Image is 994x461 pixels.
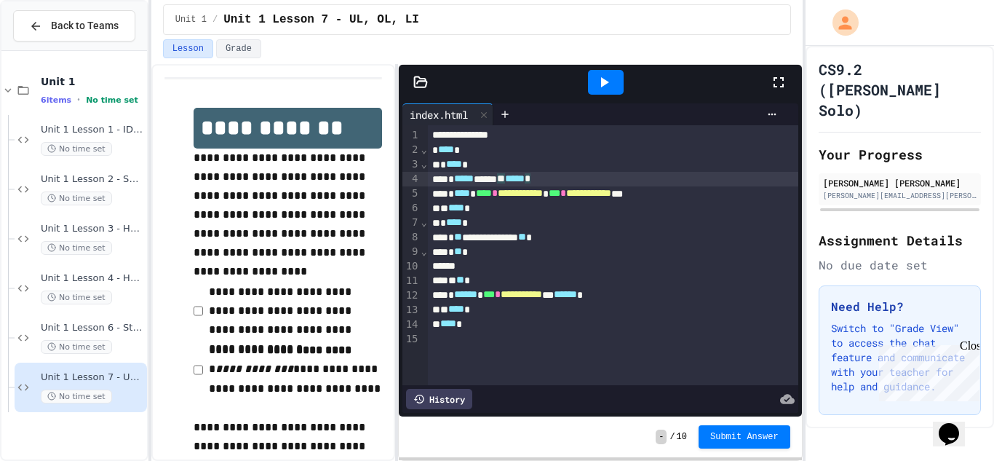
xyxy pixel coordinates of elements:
div: 12 [402,288,421,303]
span: No time set [86,95,138,105]
div: Chat with us now!Close [6,6,100,92]
div: History [406,389,472,409]
span: Unit 1 Lesson 4 - Headlines Lab [41,272,144,285]
span: 10 [677,431,687,443]
div: 2 [402,143,421,157]
span: No time set [41,241,112,255]
h3: Need Help? [831,298,969,315]
span: Unit 1 Lesson 3 - Headers and Paragraph tags [41,223,144,235]
span: No time set [41,192,112,205]
span: No time set [41,390,112,403]
span: No time set [41,142,112,156]
span: Unit 1 Lesson 7 - UL, OL, LI [41,371,144,384]
span: / [212,14,218,25]
span: No time set [41,291,112,304]
h1: CS9.2 ([PERSON_NAME] Solo) [819,59,981,120]
span: • [77,94,80,106]
span: Fold line [421,245,428,257]
div: 1 [402,128,421,143]
div: 4 [402,172,421,186]
span: Unit 1 Lesson 2 - Setting Up HTML Doc [41,173,144,186]
span: Fold line [421,143,428,155]
div: No due date set [819,256,981,274]
div: 6 [402,201,421,216]
button: Lesson [163,39,213,58]
div: My Account [817,6,862,39]
p: Switch to "Grade View" to access the chat feature and communicate with your teacher for help and ... [831,321,969,394]
div: index.html [402,103,493,125]
iframe: chat widget [933,403,979,446]
div: 13 [402,303,421,318]
button: Back to Teams [13,10,135,42]
button: Submit Answer [699,425,790,449]
span: Unit 1 [41,75,144,88]
div: 5 [402,186,421,201]
span: Submit Answer [710,431,779,443]
span: No time set [41,340,112,354]
span: - [656,430,667,444]
div: [PERSON_NAME] [PERSON_NAME] [823,176,977,189]
span: Back to Teams [51,18,119,34]
span: / [669,431,675,443]
div: 10 [402,259,421,274]
span: Unit 1 Lesson 7 - UL, OL, LI [223,11,419,28]
div: 7 [402,216,421,230]
span: 6 items [41,95,71,105]
div: 14 [402,318,421,332]
div: 3 [402,157,421,172]
h2: Your Progress [819,144,981,165]
iframe: chat widget [873,339,979,401]
span: Fold line [421,216,428,228]
span: Unit 1 [175,14,207,25]
span: Unit 1 Lesson 6 - Station Activity [41,322,144,334]
h2: Assignment Details [819,230,981,251]
button: Grade [216,39,261,58]
div: index.html [402,107,475,122]
div: 11 [402,274,421,288]
div: 15 [402,332,421,347]
div: 9 [402,245,421,259]
span: Unit 1 Lesson 1 - IDE Interaction [41,124,144,136]
span: Fold line [421,158,428,170]
div: [PERSON_NAME][EMAIL_ADDRESS][PERSON_NAME][DOMAIN_NAME] [823,190,977,201]
div: 8 [402,230,421,245]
